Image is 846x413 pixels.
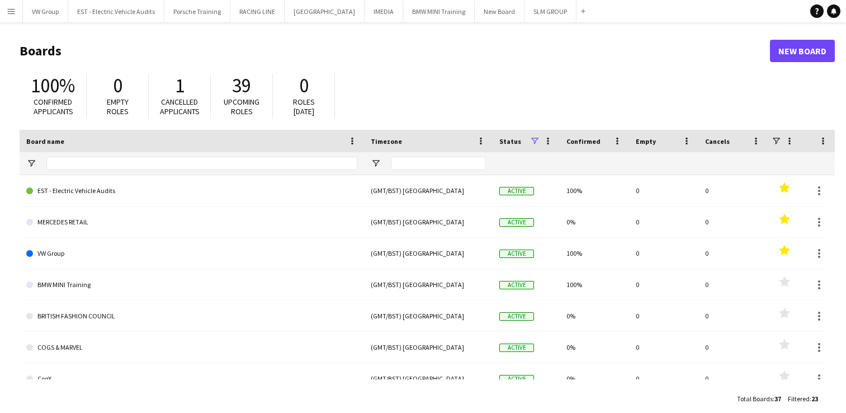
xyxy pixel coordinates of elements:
span: Total Boards [737,395,773,403]
span: Active [499,250,534,258]
button: VW Group [23,1,68,22]
span: 1 [175,73,185,98]
div: 0 [629,238,698,269]
h1: Boards [20,43,770,59]
input: Timezone Filter Input [391,157,486,170]
div: : [788,388,818,410]
div: 0% [560,206,629,237]
div: 0 [698,269,768,300]
div: 0 [698,363,768,394]
div: 100% [560,269,629,300]
span: Timezone [371,137,402,146]
span: Active [499,344,534,352]
button: SLM GROUP [524,1,576,22]
span: Roles [DATE] [293,97,315,116]
a: BRITISH FASHION COUNCIL [26,301,357,332]
a: VW Group [26,238,357,269]
a: EST - Electric Vehicle Audits [26,175,357,206]
button: RACING LINE [230,1,285,22]
a: BMW MINI Training [26,269,357,301]
div: (GMT/BST) [GEOGRAPHIC_DATA] [364,363,493,394]
span: 37 [774,395,781,403]
div: 0 [698,301,768,331]
div: 0 [629,363,698,394]
div: 0 [629,269,698,300]
div: 0 [629,206,698,237]
div: 100% [560,238,629,269]
div: (GMT/BST) [GEOGRAPHIC_DATA] [364,269,493,300]
div: (GMT/BST) [GEOGRAPHIC_DATA] [364,332,493,363]
button: Open Filter Menu [26,158,36,168]
div: 0 [698,175,768,206]
span: 100% [31,73,75,98]
div: 100% [560,175,629,206]
button: EST - Electric Vehicle Audits [68,1,164,22]
div: 0% [560,332,629,363]
a: COGS & MARVEL [26,332,357,363]
span: Active [499,187,534,195]
span: Empty roles [107,97,129,116]
div: (GMT/BST) [GEOGRAPHIC_DATA] [364,206,493,237]
a: CogX [26,363,357,395]
span: Confirmed applicants [34,97,73,116]
div: 0 [629,175,698,206]
div: (GMT/BST) [GEOGRAPHIC_DATA] [364,175,493,206]
div: 0% [560,301,629,331]
span: 0 [299,73,309,98]
button: IMEDIA [365,1,403,22]
div: 0 [698,206,768,237]
span: Status [499,137,521,146]
div: (GMT/BST) [GEOGRAPHIC_DATA] [364,301,493,331]
span: Active [499,375,534,383]
div: 0 [698,332,768,363]
div: (GMT/BST) [GEOGRAPHIC_DATA] [364,238,493,269]
span: Cancels [705,137,730,146]
a: MERCEDES RETAIL [26,206,357,238]
span: 23 [811,395,818,403]
button: New Board [475,1,524,22]
button: [GEOGRAPHIC_DATA] [285,1,365,22]
span: Empty [636,137,656,146]
div: 0 [698,238,768,269]
span: Active [499,312,534,321]
div: 0% [560,363,629,394]
button: Open Filter Menu [371,158,381,168]
span: 0 [113,73,122,98]
span: Cancelled applicants [160,97,200,116]
div: 0 [629,332,698,363]
span: Active [499,281,534,289]
span: Confirmed [566,137,601,146]
div: : [737,388,781,410]
input: Board name Filter Input [46,157,357,170]
div: 0 [629,301,698,331]
a: New Board [770,40,835,62]
button: BMW MINI Training [403,1,475,22]
span: Upcoming roles [224,97,259,116]
span: Filtered [788,395,810,403]
span: 39 [232,73,251,98]
span: Board name [26,137,64,146]
button: Porsche Training [164,1,230,22]
span: Active [499,218,534,227]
